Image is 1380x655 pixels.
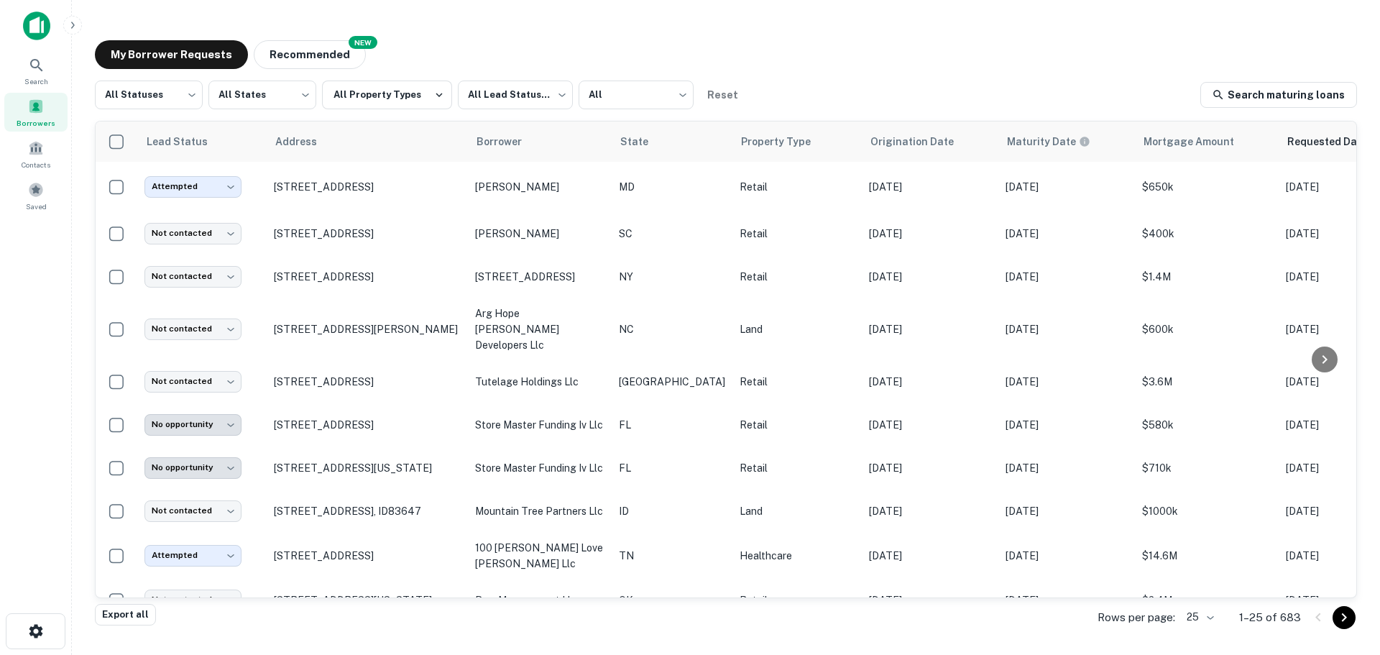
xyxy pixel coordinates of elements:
[1333,606,1356,629] button: Go to next page
[869,269,991,285] p: [DATE]
[475,269,604,285] p: [STREET_ADDRESS]
[1200,82,1357,108] a: Search maturing loans
[1142,374,1271,390] p: $3.6M
[740,269,855,285] p: Retail
[144,545,241,566] div: Attempted
[579,76,694,114] div: All
[740,592,855,608] p: Retail
[144,319,241,339] div: Not contacted
[1006,548,1128,564] p: [DATE]
[4,51,68,90] a: Search
[274,594,461,607] p: [STREET_ADDRESS][US_STATE]
[1006,269,1128,285] p: [DATE]
[274,462,461,475] p: [STREET_ADDRESS][US_STATE]
[869,226,991,242] p: [DATE]
[1142,179,1271,195] p: $650k
[26,201,47,212] span: Saved
[4,93,68,132] a: Borrowers
[740,548,855,564] p: Healthcare
[741,133,829,150] span: Property Type
[862,122,998,162] th: Origination Date
[869,548,991,564] p: [DATE]
[619,503,725,519] p: ID
[612,122,732,162] th: State
[740,179,855,195] p: Retail
[1007,134,1076,150] h6: Maturity Date
[619,179,725,195] p: MD
[1007,134,1090,150] div: Maturity dates displayed may be estimated. Please contact the lender for the most accurate maturi...
[475,226,604,242] p: [PERSON_NAME]
[208,76,316,114] div: All States
[254,40,366,69] button: Recommended
[144,176,241,197] div: Attempted
[274,227,461,240] p: [STREET_ADDRESS]
[24,75,48,87] span: Search
[619,548,725,564] p: TN
[4,134,68,173] a: Contacts
[22,159,50,170] span: Contacts
[740,374,855,390] p: Retail
[475,417,604,433] p: store master funding iv llc
[1142,503,1271,519] p: $1000k
[146,133,226,150] span: Lead Status
[1098,609,1175,626] p: Rows per page:
[274,505,461,518] p: [STREET_ADDRESS], ID83647
[95,604,156,626] button: Export all
[144,414,241,435] div: No opportunity
[274,270,461,283] p: [STREET_ADDRESS]
[1006,592,1128,608] p: [DATE]
[619,417,725,433] p: FL
[475,503,604,519] p: mountain tree partners llc
[1006,321,1128,337] p: [DATE]
[477,133,540,150] span: Borrower
[869,417,991,433] p: [DATE]
[619,226,725,242] p: SC
[1142,321,1271,337] p: $600k
[349,36,377,49] div: NEW
[144,500,241,521] div: Not contacted
[1144,133,1253,150] span: Mortgage Amount
[740,321,855,337] p: Land
[619,592,725,608] p: OK
[1181,607,1216,628] div: 25
[1142,592,1271,608] p: $2.4M
[17,117,55,129] span: Borrowers
[144,457,241,478] div: No opportunity
[740,460,855,476] p: Retail
[1239,609,1301,626] p: 1–25 of 683
[1142,548,1271,564] p: $14.6M
[1308,540,1380,609] iframe: Chat Widget
[699,81,745,109] button: Reset
[274,418,461,431] p: [STREET_ADDRESS]
[869,374,991,390] p: [DATE]
[1006,460,1128,476] p: [DATE]
[869,503,991,519] p: [DATE]
[732,122,862,162] th: Property Type
[1135,122,1279,162] th: Mortgage Amount
[144,266,241,287] div: Not contacted
[998,122,1135,162] th: Maturity dates displayed may be estimated. Please contact the lender for the most accurate maturi...
[267,122,468,162] th: Address
[95,40,248,69] button: My Borrower Requests
[869,460,991,476] p: [DATE]
[620,133,667,150] span: State
[1006,226,1128,242] p: [DATE]
[1007,134,1109,150] span: Maturity dates displayed may be estimated. Please contact the lender for the most accurate maturi...
[475,540,604,572] p: 100 [PERSON_NAME] love [PERSON_NAME] llc
[869,321,991,337] p: [DATE]
[619,460,725,476] p: FL
[274,375,461,388] p: [STREET_ADDRESS]
[1006,374,1128,390] p: [DATE]
[475,374,604,390] p: tutelage holdings llc
[619,374,725,390] p: [GEOGRAPHIC_DATA]
[1142,460,1271,476] p: $710k
[1006,179,1128,195] p: [DATE]
[740,503,855,519] p: Land
[4,176,68,215] a: Saved
[274,323,461,336] p: [STREET_ADDRESS][PERSON_NAME]
[869,592,991,608] p: [DATE]
[322,81,452,109] button: All Property Types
